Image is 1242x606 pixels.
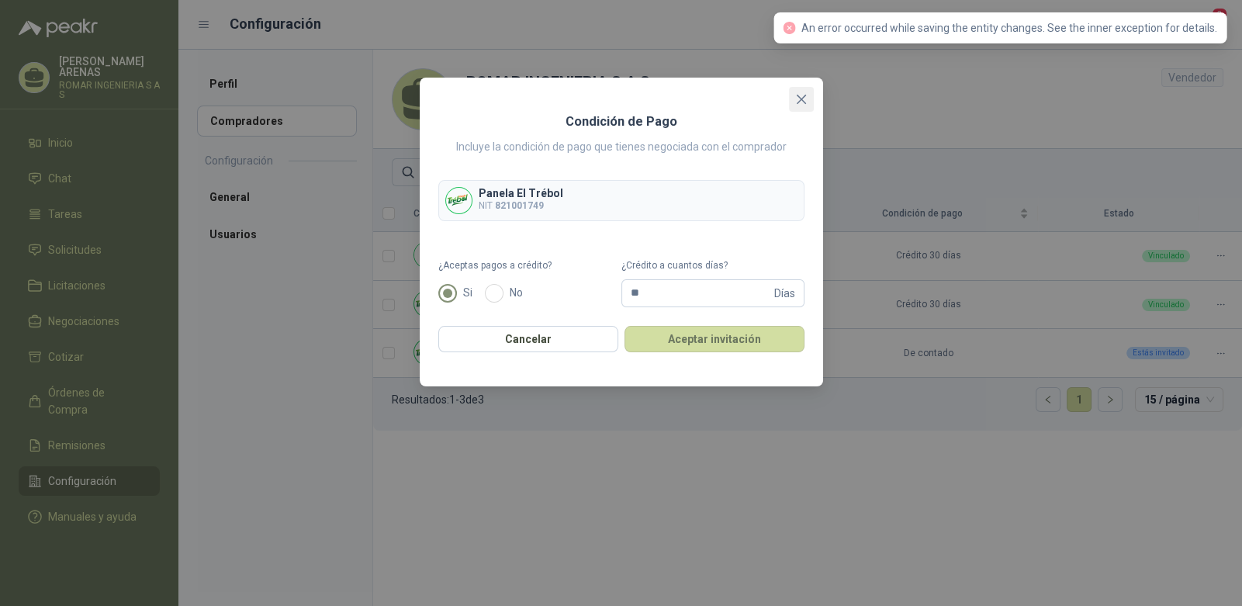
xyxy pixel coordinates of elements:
[566,112,677,132] h3: Condición de Pago
[479,188,563,199] p: Panela El Trébol
[446,188,472,213] img: Company Logo
[438,326,618,352] button: Cancelar
[479,199,563,213] p: NIT
[789,87,814,112] button: Close
[621,258,804,273] label: ¿Crédito a cuantos días?
[456,138,787,155] p: Incluye la condición de pago que tienes negociada con el comprador
[503,284,529,301] span: No
[457,284,479,301] span: Si
[438,258,621,273] label: ¿Aceptas pagos a crédito?
[795,93,808,106] span: close
[774,280,795,306] span: Días
[801,22,1217,34] span: An error occurred while saving the entity changes. See the inner exception for details.
[783,22,795,34] span: close-circle
[624,326,804,352] button: Aceptar invitación
[495,200,544,211] b: 821001749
